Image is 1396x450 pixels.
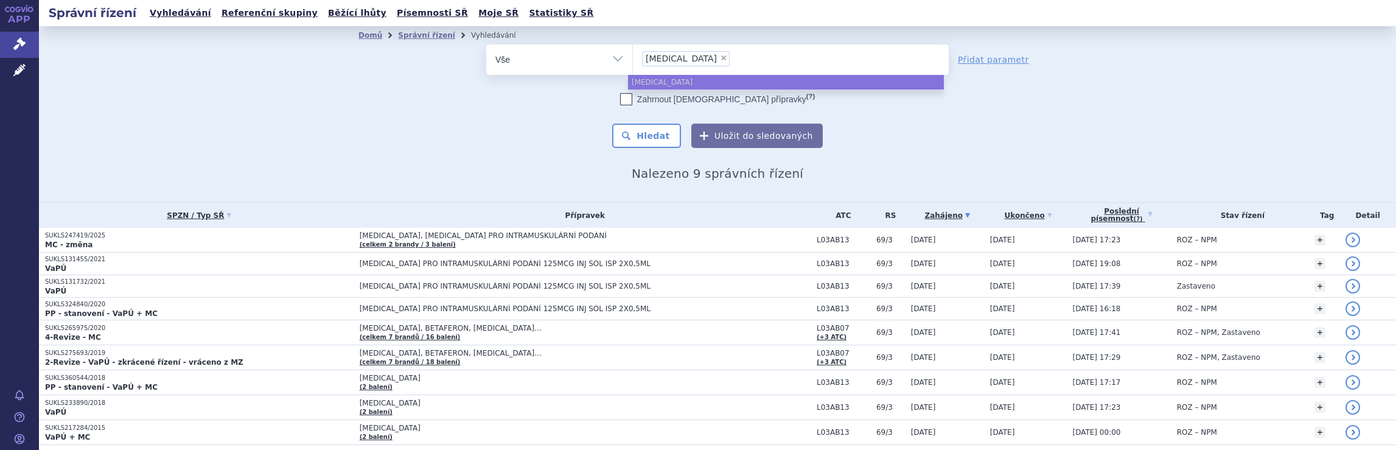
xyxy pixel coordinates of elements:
strong: 4-Revize - MC [45,333,101,342]
a: detail [1345,301,1360,316]
span: [DATE] [911,304,936,313]
span: [DATE] [990,328,1015,337]
a: detail [1345,256,1360,271]
th: RS [870,203,905,228]
span: 69/3 [876,259,905,268]
a: + [1314,303,1325,314]
th: Detail [1339,203,1396,228]
span: × [720,54,727,62]
span: [MEDICAL_DATA], BETAFERON, [MEDICAL_DATA]… [360,349,664,357]
span: 69/3 [876,403,905,412]
p: SUKLS131732/2021 [45,278,354,286]
span: 69/3 [876,282,905,290]
a: (celkem 7 brandů / 18 balení) [360,359,461,365]
span: [DATE] 16:18 [1072,304,1120,313]
strong: MC - změna [45,241,92,249]
a: + [1314,427,1325,438]
span: L03AB07 [817,349,870,357]
span: 69/3 [876,304,905,313]
p: SUKLS233890/2018 [45,399,354,407]
span: [DATE] 17:23 [1072,403,1120,412]
span: 69/3 [876,236,905,244]
span: [MEDICAL_DATA], [MEDICAL_DATA] PRO INTRAMUSKULÁRNÍ PODÁNÍ [360,231,664,240]
a: Ukončeno [990,207,1067,224]
span: [MEDICAL_DATA] [360,424,664,432]
a: Běžící lhůty [324,5,390,21]
span: [DATE] [990,282,1015,290]
span: L03AB13 [817,236,870,244]
strong: VaPÚ + MC [45,433,90,441]
span: [DATE] [990,378,1015,387]
span: [MEDICAL_DATA] [360,399,664,407]
a: Moje SŘ [475,5,522,21]
span: [MEDICAL_DATA] PRO INTRAMUSKULÁRNÍ PODÁNÍ 125MCG INJ SOL ISP 2X0,5ML [360,259,664,268]
th: Stav řízení [1171,203,1308,228]
a: Statistiky SŘ [525,5,597,21]
a: (2 balení) [360,384,393,390]
span: ROZ – NPM, Zastaveno [1177,353,1260,362]
span: ROZ – NPM [1177,236,1217,244]
span: ROZ – NPM [1177,403,1217,412]
span: [DATE] [990,304,1015,313]
span: [DATE] [911,428,936,437]
span: [DATE] [911,328,936,337]
span: [MEDICAL_DATA] PRO INTRAMUSKULÁRNÍ PODÁNÍ 125MCG INJ SOL ISP 2X0,5ML [360,282,664,290]
span: L03AB13 [817,259,870,268]
strong: 2-Revize - VaPÚ - zkrácené řízení - vráceno z MZ [45,358,243,367]
a: Vyhledávání [146,5,215,21]
a: (celkem 7 brandů / 16 balení) [360,334,461,340]
th: Přípravek [354,203,811,228]
a: (2 balení) [360,434,393,440]
span: [DATE] 00:00 [1072,428,1120,437]
p: SUKLS360544/2018 [45,374,354,382]
a: Přidat parametr [958,54,1029,66]
span: [DATE] 17:39 [1072,282,1120,290]
a: + [1314,281,1325,292]
a: Správní řízení [398,31,455,40]
a: + [1314,234,1325,245]
a: (+3 ATC) [817,359,846,365]
span: [DATE] 17:41 [1072,328,1120,337]
span: [DATE] [990,403,1015,412]
span: 69/3 [876,353,905,362]
span: Zastaveno [1177,282,1215,290]
li: Vyhledávání [471,26,532,44]
span: [MEDICAL_DATA], BETAFERON, [MEDICAL_DATA]… [360,324,664,332]
span: L03AB13 [817,304,870,313]
span: [DATE] 17:23 [1072,236,1120,244]
a: + [1314,377,1325,388]
span: [DATE] [911,282,936,290]
span: [DATE] [911,403,936,412]
a: Domů [358,31,382,40]
a: detail [1345,325,1360,340]
span: ROZ – NPM [1177,428,1217,437]
a: (2 balení) [360,409,393,415]
a: + [1314,402,1325,413]
span: [DATE] [911,353,936,362]
p: SUKLS265975/2020 [45,324,354,332]
strong: PP - stanovení - VaPÚ + MC [45,309,158,318]
span: [MEDICAL_DATA] PRO INTRAMUSKULÁRNÍ PODÁNÍ 125MCG INJ SOL ISP 2X0,5ML [360,304,664,313]
span: [MEDICAL_DATA] [646,54,717,63]
a: detail [1345,425,1360,440]
span: L03AB13 [817,282,870,290]
span: [DATE] [990,236,1015,244]
a: (celkem 2 brandy / 3 balení) [360,241,456,248]
a: detail [1345,233,1360,247]
a: + [1314,258,1325,269]
span: [MEDICAL_DATA] [360,374,664,382]
strong: VaPÚ [45,408,66,417]
span: 69/3 [876,328,905,337]
a: detail [1345,350,1360,365]
a: Referenční skupiny [218,5,321,21]
span: 69/3 [876,378,905,387]
input: [MEDICAL_DATA] [733,51,740,66]
th: Tag [1308,203,1339,228]
p: SUKLS324840/2020 [45,300,354,309]
button: Hledat [612,124,681,148]
a: (+3 ATC) [817,334,846,340]
a: detail [1345,279,1360,294]
span: [DATE] 19:08 [1072,259,1120,268]
span: ROZ – NPM [1177,378,1217,387]
p: SUKLS131455/2021 [45,255,354,264]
